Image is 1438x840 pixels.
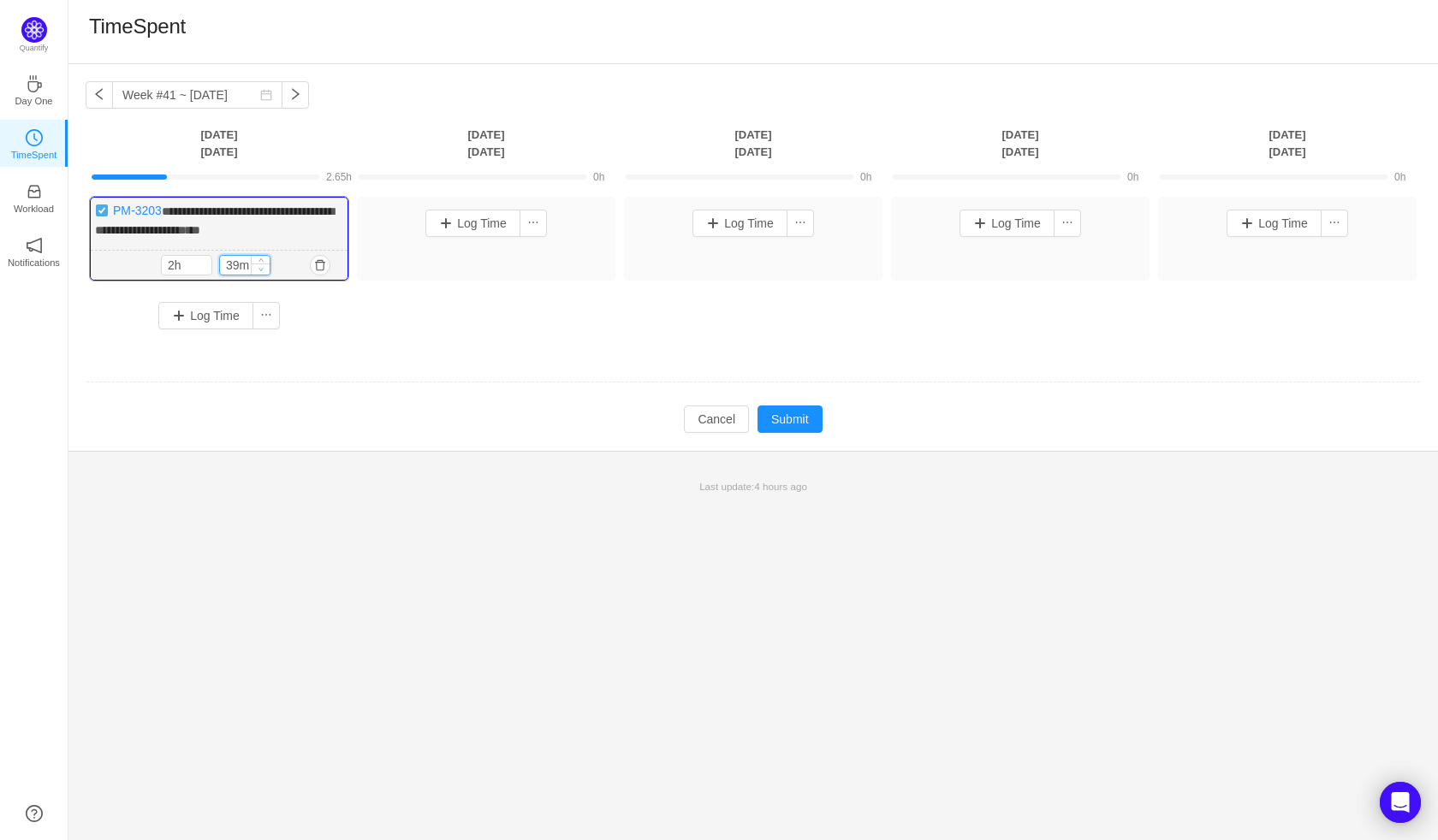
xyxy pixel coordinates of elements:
[258,257,264,263] i: icon: up
[113,204,162,217] a: PM-3203
[692,210,787,237] button: Log Time
[425,210,520,237] button: Log Time
[1154,126,1421,161] th: [DATE] [DATE]
[86,126,353,161] th: [DATE] [DATE]
[520,210,547,237] button: icon: ellipsis
[158,302,253,329] button: Log Time
[26,75,43,92] i: icon: coffee
[26,80,43,98] a: icon: coffeeDay One
[95,204,109,217] img: 10738
[14,201,54,216] p: Workload
[11,147,57,163] p: TimeSpent
[326,171,352,183] span: 2.65h
[1321,210,1348,237] button: icon: ellipsis
[252,256,270,263] span: Increase Value
[1380,782,1421,823] div: Open Intercom Messenger
[26,805,43,822] a: icon: question-circle
[754,481,807,492] span: 4 hours ago
[620,126,887,161] th: [DATE] [DATE]
[21,17,47,43] img: Quantify
[26,183,43,200] i: icon: inbox
[26,129,43,146] i: icon: clock-circle
[26,134,43,151] a: icon: clock-circleTimeSpent
[684,405,749,433] button: Cancel
[112,81,282,109] input: Select a week
[260,89,272,101] i: icon: calendar
[282,81,309,109] button: icon: right
[758,405,823,433] button: Submit
[787,210,814,237] button: icon: ellipsis
[1394,171,1405,183] span: 0h
[699,481,807,492] span: Last update:
[8,255,60,270] p: Notifications
[252,263,270,275] span: Decrease Value
[258,266,264,272] i: icon: down
[960,210,1055,237] button: Log Time
[89,14,186,39] h1: TimeSpent
[310,255,330,275] button: icon: delete
[15,93,52,109] p: Day One
[593,171,604,183] span: 0h
[26,188,43,205] a: icon: inboxWorkload
[353,126,620,161] th: [DATE] [DATE]
[1054,210,1081,237] button: icon: ellipsis
[887,126,1154,161] th: [DATE] [DATE]
[1127,171,1138,183] span: 0h
[86,81,113,109] button: icon: left
[20,43,49,55] p: Quantify
[26,242,43,259] a: icon: notificationNotifications
[1227,210,1322,237] button: Log Time
[253,302,280,329] button: icon: ellipsis
[860,171,871,183] span: 0h
[26,237,43,254] i: icon: notification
